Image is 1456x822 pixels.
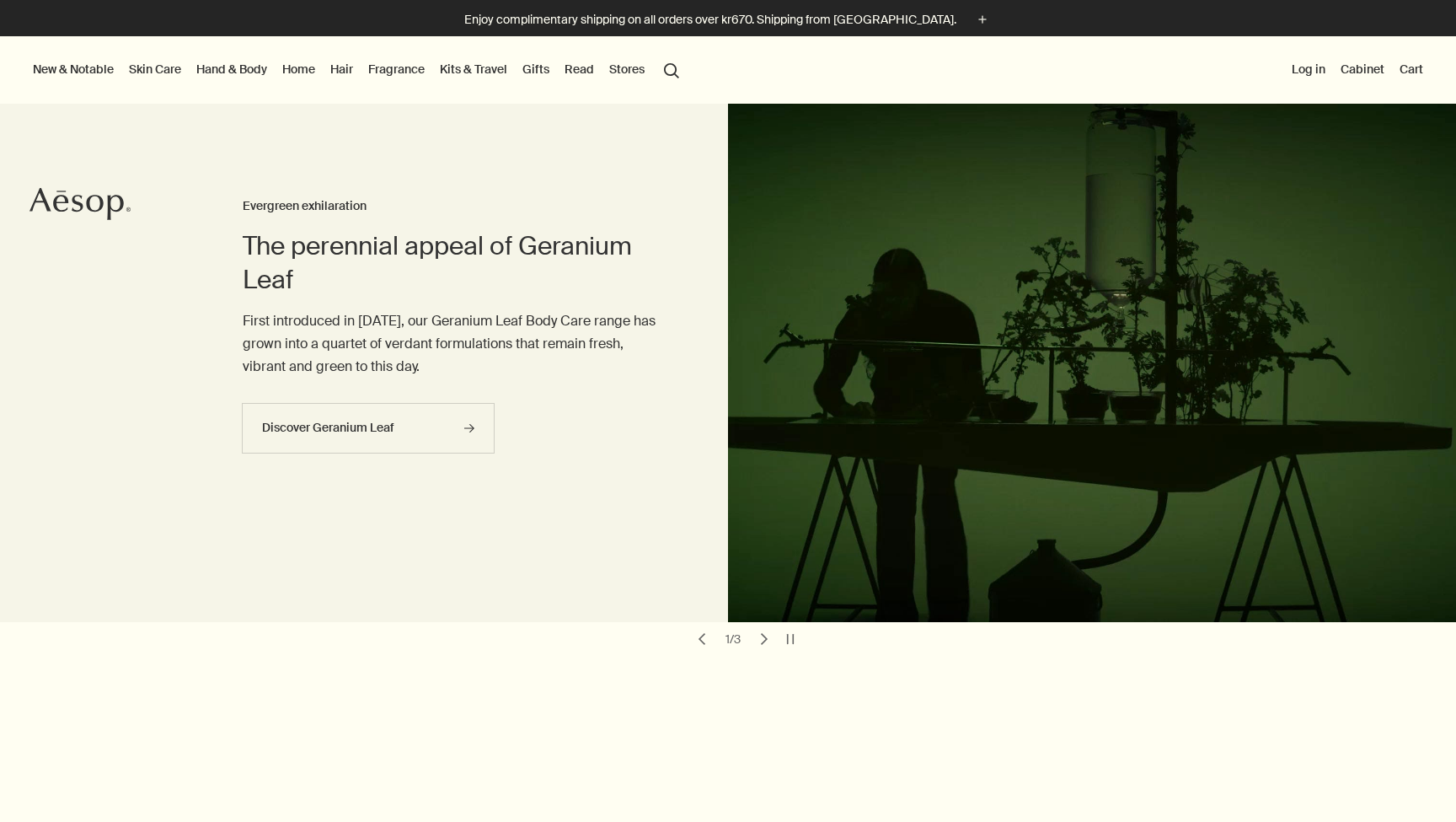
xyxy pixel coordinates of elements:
[29,58,117,80] button: New & Notable
[243,229,661,297] h2: The perennial appeal of Geranium Leaf
[243,196,661,217] h3: Evergreen exhilaration
[29,187,131,221] svg: Aesop
[464,10,992,30] button: Enjoy complimentary shipping on all orders over kr670. Shipping from [GEOGRAPHIC_DATA].
[365,58,428,80] a: Fragrance
[1288,36,1427,104] nav: supplementary
[1337,58,1388,80] a: Cabinet
[29,36,687,104] nav: primary
[51,782,399,816] h2: Favourite formulations
[1396,58,1427,80] button: Cart
[243,309,661,379] p: First introduced in [DATE], our Geranium Leaf Body Care range has grown into a quartet of verdant...
[561,58,597,80] a: Read
[656,53,687,85] button: Open search
[606,58,648,80] button: Stores
[126,58,185,80] a: Skin Care
[436,58,511,80] a: Kits & Travel
[327,58,356,80] a: Hair
[193,58,270,80] a: Hand & Body
[242,403,495,454] a: Discover Geranium Leaf
[720,631,746,647] div: 1 / 3
[519,58,553,80] a: Gifts
[752,627,776,651] button: next slide
[464,11,956,29] p: Enjoy complimentary shipping on all orders over kr670. Shipping from [GEOGRAPHIC_DATA].
[690,627,714,651] button: previous slide
[1288,58,1329,80] button: Log in
[779,627,802,651] button: pause
[29,187,131,225] a: Aesop
[279,58,318,80] a: Home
